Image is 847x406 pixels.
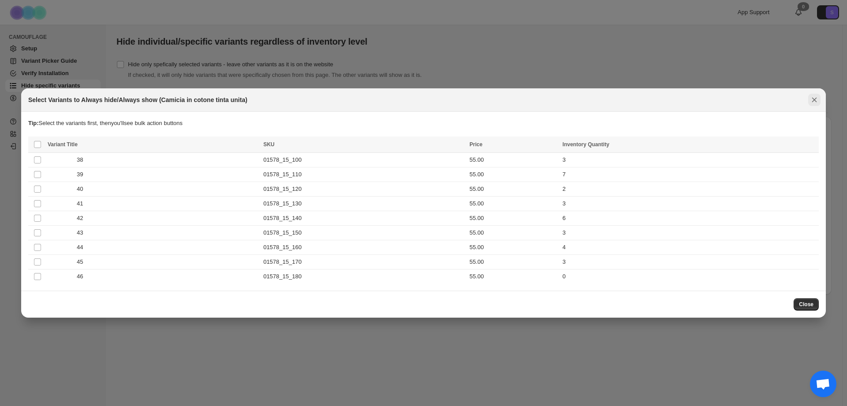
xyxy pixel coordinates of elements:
span: Variant Title [48,141,78,148]
td: 3 [560,255,819,269]
td: 3 [560,197,819,211]
td: 6 [560,211,819,226]
td: 55.00 [467,269,560,284]
button: Close [794,298,819,311]
span: 43 [77,228,88,237]
td: 7 [560,167,819,182]
span: SKU [263,141,274,148]
td: 01578_15_120 [261,182,467,197]
span: Price [469,141,482,148]
td: 0 [560,269,819,284]
td: 01578_15_110 [261,167,467,182]
td: 2 [560,182,819,197]
td: 01578_15_160 [261,240,467,255]
span: 38 [77,156,88,164]
td: 55.00 [467,153,560,167]
td: 4 [560,240,819,255]
span: 45 [77,258,88,266]
td: 55.00 [467,167,560,182]
td: 01578_15_100 [261,153,467,167]
td: 55.00 [467,240,560,255]
td: 01578_15_170 [261,255,467,269]
td: 01578_15_150 [261,226,467,240]
td: 55.00 [467,182,560,197]
span: Close [799,301,813,308]
span: 44 [77,243,88,252]
td: 3 [560,226,819,240]
td: 55.00 [467,197,560,211]
td: 3 [560,153,819,167]
td: 01578_15_130 [261,197,467,211]
td: 55.00 [467,226,560,240]
span: 40 [77,185,88,194]
td: 01578_15_180 [261,269,467,284]
button: Close [808,94,821,106]
span: 46 [77,272,88,281]
td: 55.00 [467,211,560,226]
p: Select the variants first, then you'll see bulk action buttons [28,119,819,128]
span: 41 [77,199,88,208]
div: Aprire la chat [810,371,836,397]
h2: Select Variants to Always hide/Always show (Camicia in cotone tinta unita) [28,95,247,104]
span: Inventory Quantity [562,141,609,148]
strong: Tip: [28,120,39,126]
span: 42 [77,214,88,223]
span: 39 [77,170,88,179]
td: 01578_15_140 [261,211,467,226]
td: 55.00 [467,255,560,269]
